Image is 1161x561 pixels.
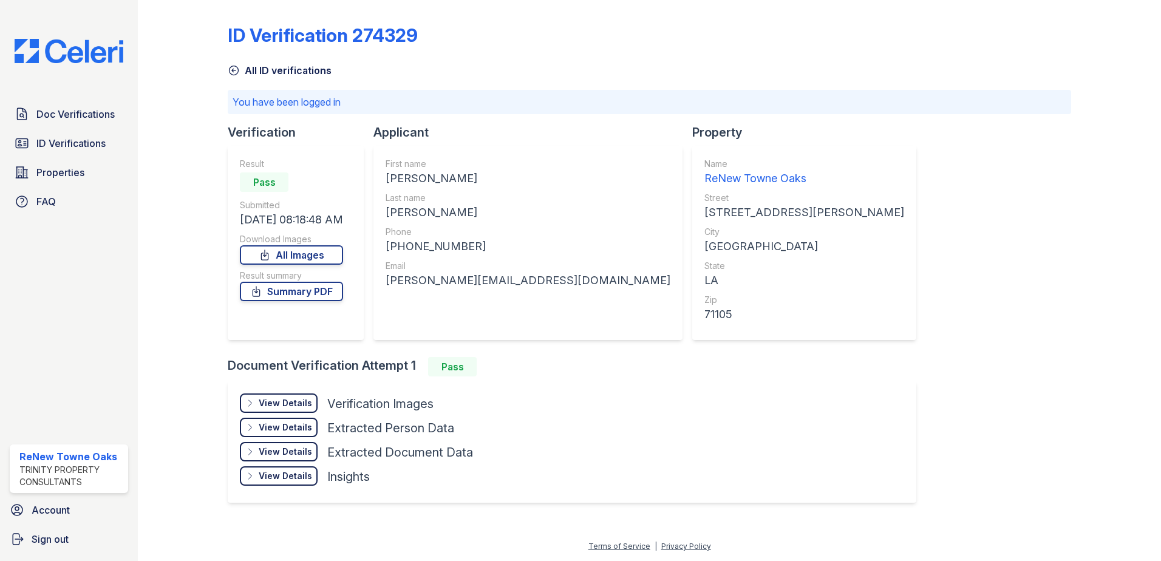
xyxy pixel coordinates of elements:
a: All Images [240,245,343,265]
a: Terms of Service [588,542,650,551]
a: Account [5,498,133,522]
div: Extracted Person Data [327,420,454,437]
div: [DATE] 08:18:48 AM [240,211,343,228]
div: View Details [259,446,312,458]
div: [PHONE_NUMBER] [386,238,670,255]
div: City [704,226,904,238]
div: Zip [704,294,904,306]
p: You have been logged in [233,95,1066,109]
div: Verification [228,124,373,141]
div: ReNew Towne Oaks [19,449,123,464]
div: Verification Images [327,395,434,412]
div: [GEOGRAPHIC_DATA] [704,238,904,255]
span: Account [32,503,70,517]
a: Name ReNew Towne Oaks [704,158,904,187]
span: Sign out [32,532,69,546]
div: Trinity Property Consultants [19,464,123,488]
div: LA [704,272,904,289]
div: Email [386,260,670,272]
div: View Details [259,470,312,482]
div: Download Images [240,233,343,245]
div: State [704,260,904,272]
div: Last name [386,192,670,204]
div: View Details [259,397,312,409]
div: Name [704,158,904,170]
div: Applicant [373,124,692,141]
div: [STREET_ADDRESS][PERSON_NAME] [704,204,904,221]
div: Street [704,192,904,204]
div: Pass [428,357,477,376]
a: Privacy Policy [661,542,711,551]
div: Result [240,158,343,170]
a: Properties [10,160,128,185]
div: Phone [386,226,670,238]
div: | [655,542,657,551]
span: Properties [36,165,84,180]
a: ID Verifications [10,131,128,155]
div: View Details [259,421,312,433]
a: FAQ [10,189,128,214]
a: Summary PDF [240,282,343,301]
span: Doc Verifications [36,107,115,121]
a: Doc Verifications [10,102,128,126]
div: [PERSON_NAME][EMAIL_ADDRESS][DOMAIN_NAME] [386,272,670,289]
span: ID Verifications [36,136,106,151]
div: First name [386,158,670,170]
div: Pass [240,172,288,192]
a: All ID verifications [228,63,332,78]
div: Property [692,124,926,141]
div: Insights [327,468,370,485]
div: Extracted Document Data [327,444,473,461]
span: FAQ [36,194,56,209]
div: Document Verification Attempt 1 [228,357,926,376]
a: Sign out [5,527,133,551]
img: CE_Logo_Blue-a8612792a0a2168367f1c8372b55b34899dd931a85d93a1a3d3e32e68fde9ad4.png [5,39,133,63]
div: [PERSON_NAME] [386,170,670,187]
div: 71105 [704,306,904,323]
div: ID Verification 274329 [228,24,418,46]
div: ReNew Towne Oaks [704,170,904,187]
div: Result summary [240,270,343,282]
div: Submitted [240,199,343,211]
div: [PERSON_NAME] [386,204,670,221]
